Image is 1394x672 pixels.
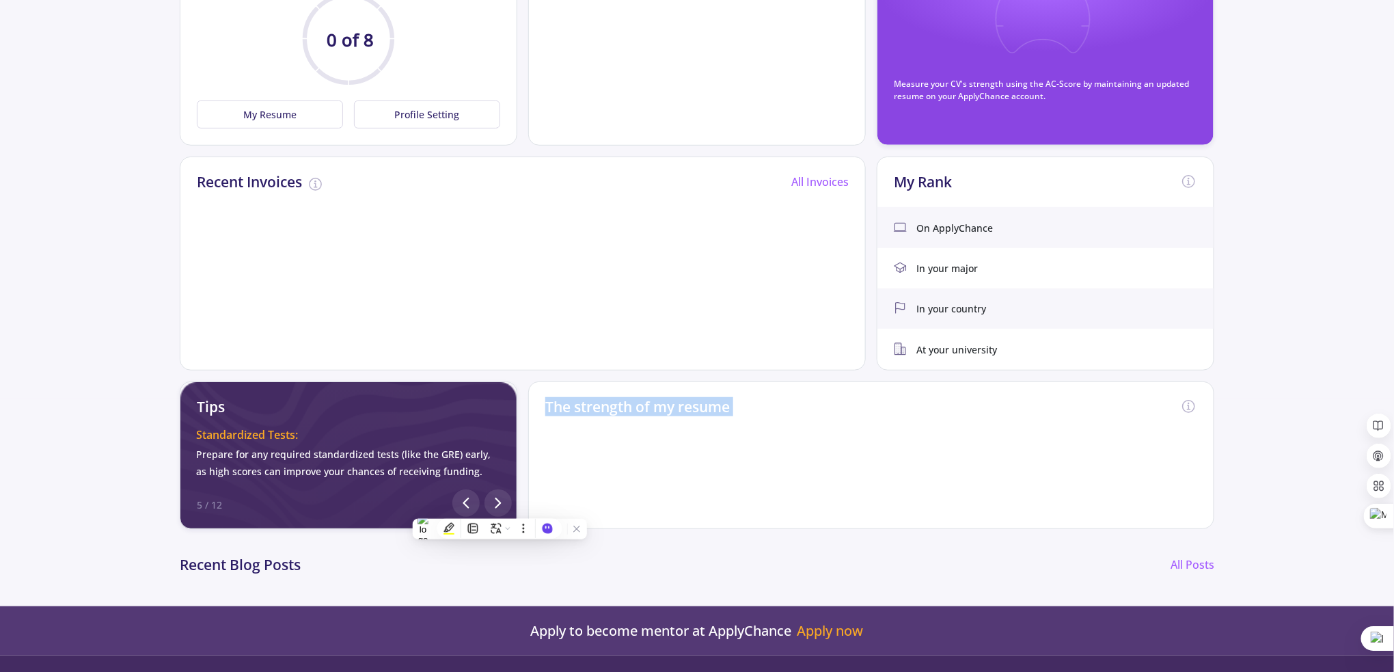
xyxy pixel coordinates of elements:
button: Profile Setting [354,100,500,129]
a: All Posts [1171,557,1214,572]
span: At your university [916,342,997,357]
div: 5 / 12 [197,498,222,512]
a: All Invoices [791,174,849,189]
p: Measure your CV's strength using the AC-Score by maintaining an updated resume on your ApplyChanc... [894,78,1197,103]
a: Apply now [797,623,864,639]
a: Profile Setting [348,100,500,129]
button: My Resume [197,100,343,129]
a: My Resume [197,100,348,129]
h2: The strength of my resume [545,399,730,416]
div: Standardized Tests: [197,427,500,443]
span: In your country [916,301,986,316]
span: On ApplyChance [916,221,993,235]
div: Prepare for any required standardized tests (like the GRE) early, as high scores can improve your... [197,446,500,480]
h2: My Rank [894,174,952,191]
h2: Recent Blog Posts [180,556,301,574]
h2: Tips [197,399,500,416]
text: 0 of 8 [327,28,374,52]
span: In your major [916,261,978,275]
h2: Recent Invoices [197,174,302,191]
